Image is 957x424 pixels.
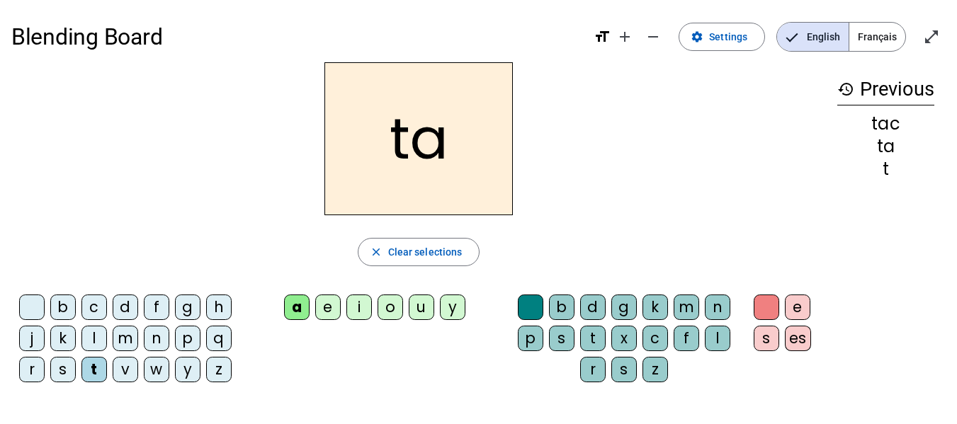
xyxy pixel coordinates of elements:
[679,23,765,51] button: Settings
[113,357,138,382] div: v
[674,326,699,351] div: f
[642,326,668,351] div: c
[580,294,606,320] div: d
[378,294,403,320] div: o
[440,294,465,320] div: y
[776,22,906,52] mat-button-toggle-group: Language selection
[837,115,934,132] div: tac
[113,294,138,320] div: d
[81,294,107,320] div: c
[50,294,76,320] div: b
[315,294,341,320] div: e
[785,326,811,351] div: es
[81,357,107,382] div: t
[642,294,668,320] div: k
[518,326,543,351] div: p
[709,28,747,45] span: Settings
[639,23,667,51] button: Decrease font size
[705,326,730,351] div: l
[611,357,637,382] div: s
[611,326,637,351] div: x
[19,326,45,351] div: j
[370,246,383,258] mat-icon: close
[674,294,699,320] div: m
[11,14,582,59] h1: Blending Board
[837,74,934,105] h3: Previous
[754,326,779,351] div: s
[81,326,107,351] div: l
[580,326,606,351] div: t
[594,28,611,45] mat-icon: format_size
[175,357,200,382] div: y
[645,28,662,45] mat-icon: remove
[50,326,76,351] div: k
[917,23,946,51] button: Enter full screen
[580,357,606,382] div: r
[549,294,574,320] div: b
[388,243,463,260] span: Clear selections
[19,357,45,382] div: r
[837,81,854,98] mat-icon: history
[206,326,232,351] div: q
[346,294,372,320] div: i
[785,294,810,320] div: e
[705,294,730,320] div: n
[175,294,200,320] div: g
[611,23,639,51] button: Increase font size
[206,357,232,382] div: z
[549,326,574,351] div: s
[144,326,169,351] div: n
[642,357,668,382] div: z
[284,294,310,320] div: a
[616,28,633,45] mat-icon: add
[409,294,434,320] div: u
[144,357,169,382] div: w
[849,23,905,51] span: Français
[358,238,480,266] button: Clear selections
[324,62,513,215] h2: ta
[691,30,703,43] mat-icon: settings
[175,326,200,351] div: p
[144,294,169,320] div: f
[837,161,934,178] div: t
[837,138,934,155] div: ta
[206,294,232,320] div: h
[777,23,849,51] span: English
[923,28,940,45] mat-icon: open_in_full
[50,357,76,382] div: s
[113,326,138,351] div: m
[611,294,637,320] div: g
